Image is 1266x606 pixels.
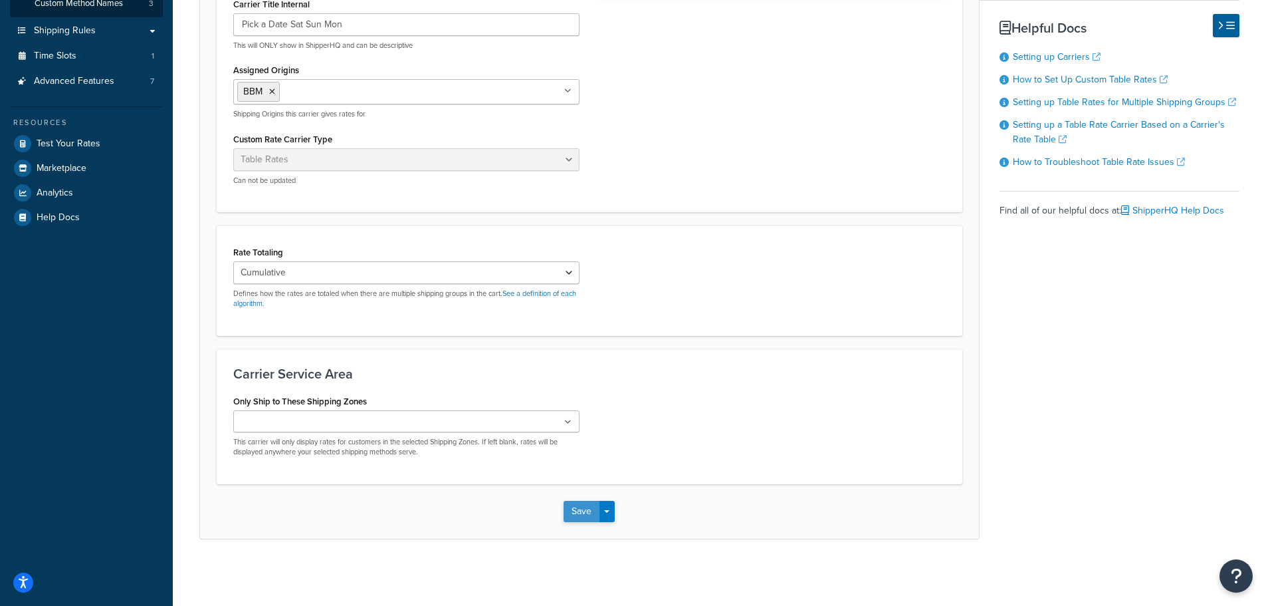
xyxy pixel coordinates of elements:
[37,212,80,224] span: Help Docs
[10,19,163,43] a: Shipping Rules
[37,138,100,150] span: Test Your Rates
[34,51,76,62] span: Time Slots
[1013,155,1185,169] a: How to Troubleshoot Table Rate Issues
[233,289,580,309] p: Defines how the rates are totaled when there are multiple shipping groups in the cart.
[10,69,163,94] a: Advanced Features7
[1000,21,1239,35] h3: Helpful Docs
[1121,204,1224,218] a: ShipperHQ Help Docs
[152,51,154,62] span: 1
[1013,118,1225,146] a: Setting up a Table Rate Carrier Based on a Carrier's Rate Table
[233,41,580,51] p: This will ONLY show in ShipperHQ and can be descriptive
[10,117,163,128] div: Resources
[233,65,299,75] label: Assigned Origins
[233,176,580,186] p: Can not be updated
[10,206,163,229] a: Help Docs
[1219,559,1253,593] button: Open Resource Center
[10,156,163,180] a: Marketplace
[233,367,946,381] h3: Carrier Service Area
[150,76,154,87] span: 7
[1213,14,1239,37] button: Hide Help Docs
[564,501,599,522] button: Save
[37,163,86,174] span: Marketplace
[10,132,163,156] a: Test Your Rates
[10,44,163,69] a: Time Slots1
[10,69,163,94] li: Advanced Features
[1013,95,1236,109] a: Setting up Table Rates for Multiple Shipping Groups
[10,181,163,205] a: Analytics
[233,288,576,309] a: See a definition of each algorithm.
[37,188,73,199] span: Analytics
[233,247,283,257] label: Rate Totaling
[233,437,580,458] p: This carrier will only display rates for customers in the selected Shipping Zones. If left blank,...
[1000,191,1239,220] div: Find all of our helpful docs at:
[233,109,580,119] p: Shipping Origins this carrier gives rates for
[233,396,367,406] label: Only Ship to These Shipping Zones
[10,44,163,69] li: Time Slots
[34,76,114,87] span: Advanced Features
[1013,73,1168,86] a: How to Set Up Custom Table Rates
[243,84,263,98] span: BBM
[233,134,332,144] label: Custom Rate Carrier Type
[34,25,96,37] span: Shipping Rules
[1013,50,1101,64] a: Setting up Carriers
